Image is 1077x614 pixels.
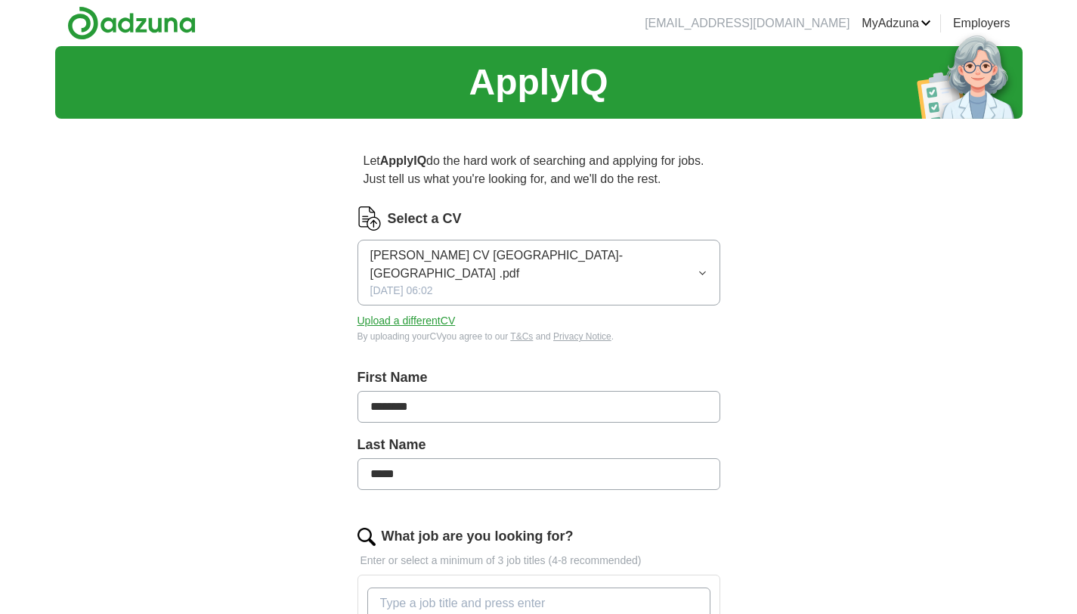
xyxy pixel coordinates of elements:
li: [EMAIL_ADDRESS][DOMAIN_NAME] [645,14,850,33]
a: MyAdzuna [862,14,931,33]
span: [DATE] 06:02 [370,283,433,299]
img: CV Icon [357,206,382,231]
p: Enter or select a minimum of 3 job titles (4-8 recommended) [357,553,720,569]
div: By uploading your CV you agree to our and . [357,330,720,343]
a: Employers [953,14,1010,33]
a: T&Cs [510,331,533,342]
label: Last Name [357,435,720,455]
button: [PERSON_NAME] CV [GEOGRAPHIC_DATA]- [GEOGRAPHIC_DATA] .pdf[DATE] 06:02 [357,240,720,305]
img: search.png [357,528,376,546]
label: Select a CV [388,209,462,229]
strong: ApplyIQ [380,154,426,167]
label: What job are you looking for? [382,526,574,547]
a: Privacy Notice [553,331,611,342]
button: Upload a differentCV [357,313,456,329]
label: First Name [357,367,720,388]
p: Let do the hard work of searching and applying for jobs. Just tell us what you're looking for, an... [357,146,720,194]
h1: ApplyIQ [469,55,608,110]
span: [PERSON_NAME] CV [GEOGRAPHIC_DATA]- [GEOGRAPHIC_DATA] .pdf [370,247,698,283]
img: Adzuna logo [67,6,196,40]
